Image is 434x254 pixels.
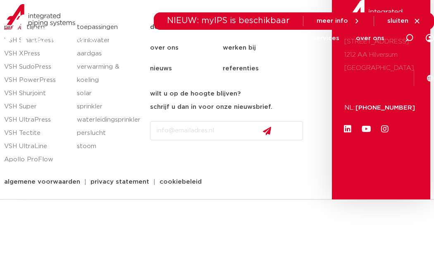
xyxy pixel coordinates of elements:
[355,105,415,111] a: [PHONE_NUMBER]
[4,113,69,127] a: VSH UltraPress
[150,121,303,140] input: info@emailadres.nl
[153,179,208,185] a: cookiebeleid
[4,60,69,74] a: VSH SudoPress
[263,127,271,135] img: send.svg
[344,101,355,115] p: NL:
[4,100,69,113] a: VSH Super
[77,127,141,140] a: perslucht
[4,127,69,140] a: VSH Tectite
[201,22,245,54] a: toepassingen
[317,17,360,25] a: meer info
[4,179,80,185] span: algemene voorwaarden
[223,58,296,79] a: referenties
[4,153,69,166] a: Apollo ProFlow
[4,87,69,100] a: VSH Shurjoint
[387,18,408,24] span: sluiten
[167,17,290,25] span: NIEUW: myIPS is beschikbaar
[150,58,223,79] a: nieuws
[150,104,272,110] strong: schrijf u dan in voor onze nieuwsbrief.
[356,22,384,54] a: over ons
[261,22,296,54] a: downloads
[77,140,141,153] a: stoom
[77,60,141,87] a: verwarming & koeling
[159,22,185,54] a: markets
[426,29,434,47] div: my IPS
[317,18,348,24] span: meer info
[387,17,421,25] a: sluiten
[77,113,141,127] a: waterleidingsprinkler
[109,22,384,54] nav: Menu
[109,22,142,54] a: producten
[4,74,69,87] a: VSH PowerPress
[4,140,69,153] a: VSH UltraLine
[313,22,339,54] a: services
[150,91,241,97] strong: wilt u op de hoogte blijven?
[91,179,149,185] span: privacy statement
[77,87,141,100] a: solar
[160,179,202,185] span: cookiebeleid
[84,179,155,185] a: privacy statement
[77,100,141,113] a: sprinkler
